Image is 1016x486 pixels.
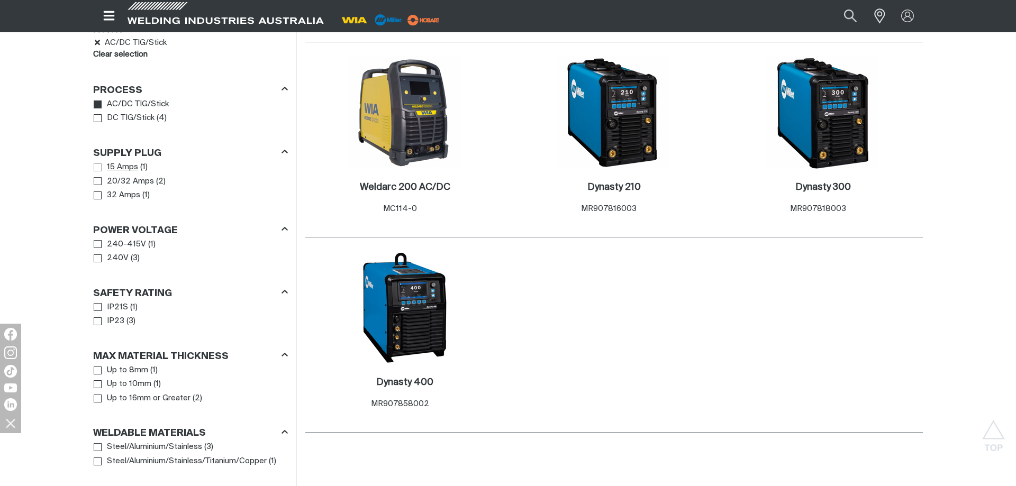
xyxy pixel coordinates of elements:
[4,346,17,359] img: Instagram
[107,301,128,314] span: IP21S
[157,112,167,124] span: ( 4 )
[94,454,267,469] a: Steel/Aluminium/Stainless/Titanium/Copper
[94,160,138,175] a: 15 Amps
[94,39,102,47] a: Remove AC/DC TIG/Stick
[94,363,148,378] a: Up to 8mm
[93,36,288,49] li: AC/DC TIG/Stick
[4,398,17,411] img: LinkedIn
[94,440,287,468] ul: Weldable Materials
[107,176,154,188] span: 20/32 Amps
[832,4,868,28] button: Search products
[94,175,154,189] a: 20/32 Amps
[93,223,288,237] div: Power Voltage
[107,392,190,405] span: Up to 16mm or Greater
[94,237,146,252] a: 240-415V
[4,383,17,392] img: YouTube
[4,328,17,341] img: Facebook
[404,12,443,28] img: miller
[93,349,288,363] div: Max Material Thickness
[2,414,20,432] img: hide socials
[126,315,135,327] span: ( 3 )
[94,160,287,203] ul: Supply Plug
[404,16,443,24] a: miller
[156,176,166,188] span: ( 2 )
[581,205,637,213] span: MR907816003
[131,252,140,264] span: ( 3 )
[94,188,140,203] a: 32 Amps
[94,363,287,406] ul: Max Material Thickness
[107,112,155,124] span: DC TIG/Stick
[93,225,178,237] h3: Power Voltage
[93,145,288,160] div: Supply Plug
[130,301,138,314] span: ( 1 )
[93,286,288,300] div: Safety Rating
[93,351,229,363] h3: Max Material Thickness
[107,161,138,173] span: 15 Amps
[107,364,148,377] span: Up to 8mm
[269,455,276,467] span: ( 1 )
[94,97,287,125] ul: Process
[795,182,851,192] h2: Dynasty 300
[94,391,190,406] a: Up to 16mm or Greater
[94,251,129,265] a: 240V
[148,239,156,251] span: ( 1 )
[107,189,140,201] span: 32 Amps
[93,148,161,160] h3: Supply Plug
[94,314,124,328] a: IP23
[93,288,172,300] h3: Safety Rating
[150,364,158,377] span: ( 1 )
[360,182,450,192] h2: Weldarc 200 AC/DC
[348,251,461,364] img: Dynasty 400
[107,378,151,390] span: Up to 10mm
[795,181,851,194] a: Dynasty 300
[4,365,17,378] img: TikTok
[360,181,450,194] a: Weldarc 200 AC/DC
[94,377,151,391] a: Up to 10mm
[371,400,429,408] span: MR907858002
[94,300,128,315] a: IP21S
[105,37,167,48] span: AC/DC TIG/Stick
[93,426,288,440] div: Weldable Materials
[557,56,670,169] img: Dynasty 210
[140,161,148,173] span: ( 1 )
[107,239,146,251] span: 240-415V
[376,377,433,389] a: Dynasty 400
[587,182,641,192] h2: Dynasty 210
[93,85,142,97] h3: Process
[94,300,287,328] ul: Safety Rating
[766,56,879,169] img: Dynasty 300
[204,441,213,453] span: ( 3 )
[107,441,202,453] span: Steel/Aluminium/Stainless
[93,49,148,61] a: Clear filters selection
[142,189,150,201] span: ( 1 )
[982,420,1005,444] button: Scroll to top
[376,378,433,387] h2: Dynasty 400
[94,237,287,265] ul: Power Voltage
[107,252,129,264] span: 240V
[107,455,267,467] span: Steel/Aluminium/Stainless/Titanium/Copper
[383,205,417,213] span: MC114-0
[153,378,161,390] span: ( 1 )
[93,427,206,439] h3: Weldable Materials
[94,97,169,112] a: AC/DC TIG/Stick
[193,392,202,405] span: ( 2 )
[93,82,288,97] div: Process
[587,181,641,194] a: Dynasty 210
[94,440,202,454] a: Steel/Aluminium/Stainless
[94,111,155,125] a: DC TIG/Stick
[107,98,169,111] span: AC/DC TIG/Stick
[790,205,846,213] span: MR907818003
[819,4,868,28] input: Product name or item number...
[348,56,461,169] img: Weldarc 200 AC/DC
[107,315,124,327] span: IP23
